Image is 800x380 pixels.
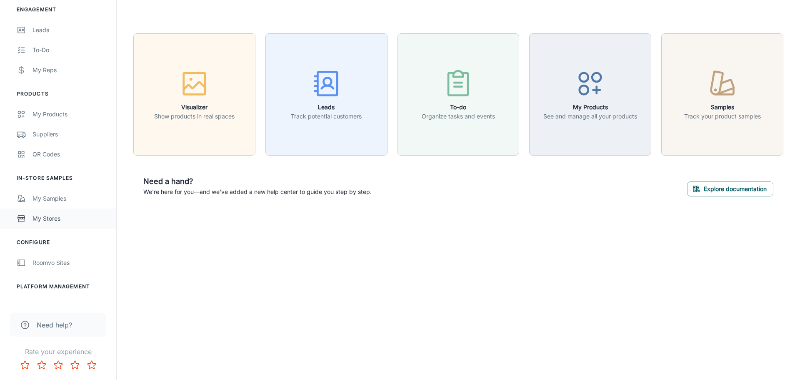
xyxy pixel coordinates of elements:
div: My Samples [32,194,108,203]
div: Suppliers [32,130,108,139]
div: Leads [32,25,108,35]
div: My Stores [32,214,108,223]
p: See and manage all your products [543,112,637,121]
a: Explore documentation [687,184,773,192]
a: LeadsTrack potential customers [265,90,387,98]
button: Explore documentation [687,181,773,196]
h6: To-do [422,103,495,112]
p: Track your product samples [684,112,761,121]
p: Track potential customers [291,112,362,121]
a: To-doOrganize tasks and events [397,90,520,98]
button: SamplesTrack your product samples [661,33,783,156]
button: LeadsTrack potential customers [265,33,387,156]
div: QR Codes [32,150,108,159]
button: VisualizerShow products in real spaces [133,33,255,156]
div: My Products [32,110,108,119]
div: To-do [32,45,108,55]
h6: Need a hand? [143,176,372,187]
h6: My Products [543,103,637,112]
button: My ProductsSee and manage all your products [529,33,651,156]
a: SamplesTrack your product samples [661,90,783,98]
div: My Reps [32,65,108,75]
button: To-doOrganize tasks and events [397,33,520,156]
h6: Samples [684,103,761,112]
a: My ProductsSee and manage all your products [529,90,651,98]
h6: Visualizer [154,103,235,112]
p: We're here for you—and we've added a new help center to guide you step by step. [143,187,372,196]
p: Organize tasks and events [422,112,495,121]
h6: Leads [291,103,362,112]
p: Show products in real spaces [154,112,235,121]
